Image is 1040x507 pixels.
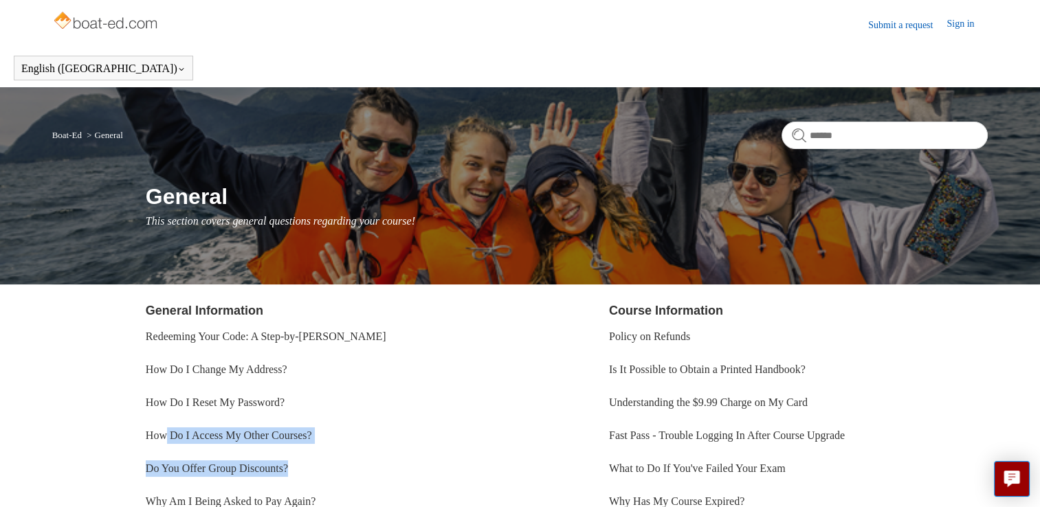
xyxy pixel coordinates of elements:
[146,396,285,408] a: How Do I Reset My Password?
[52,8,162,36] img: Boat-Ed Help Center home page
[609,396,808,408] a: Understanding the $9.99 Charge on My Card
[868,18,947,32] a: Submit a request
[146,213,988,229] p: This section covers general questions regarding your course!
[52,130,82,140] a: Boat-Ed
[146,180,988,213] h1: General
[609,429,845,441] a: Fast Pass - Trouble Logging In After Course Upgrade
[782,122,988,149] input: Search
[609,495,744,507] a: Why Has My Course Expired?
[84,130,122,140] li: General
[146,304,263,317] a: General Information
[609,330,690,342] a: Policy on Refunds
[146,462,288,474] a: Do You Offer Group Discounts?
[609,304,723,317] a: Course Information
[146,429,312,441] a: How Do I Access My Other Courses?
[146,495,316,507] a: Why Am I Being Asked to Pay Again?
[609,363,806,375] a: Is It Possible to Obtain a Printed Handbook?
[146,330,386,342] a: Redeeming Your Code: A Step-by-[PERSON_NAME]
[21,63,186,75] button: English ([GEOGRAPHIC_DATA])
[52,130,85,140] li: Boat-Ed
[947,16,988,33] a: Sign in
[609,462,786,474] a: What to Do If You've Failed Your Exam
[146,363,287,375] a: How Do I Change My Address?
[994,461,1030,497] button: Live chat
